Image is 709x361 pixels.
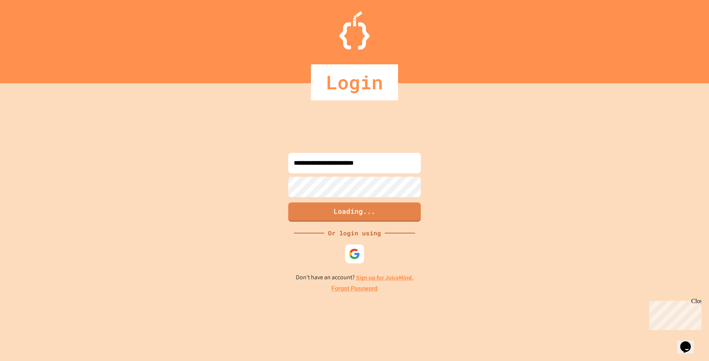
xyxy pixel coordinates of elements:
img: google-icon.svg [349,248,360,260]
div: Chat with us now!Close [3,3,52,48]
button: Loading... [288,202,421,222]
div: Or login using [324,229,385,238]
a: Forgot Password [331,284,378,293]
iframe: chat widget [646,298,701,330]
div: Login [311,64,398,100]
iframe: chat widget [677,331,701,353]
img: Logo.svg [339,11,370,50]
p: Don't have an account? [296,273,414,282]
a: Sign up for JuiceMind. [356,274,414,282]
